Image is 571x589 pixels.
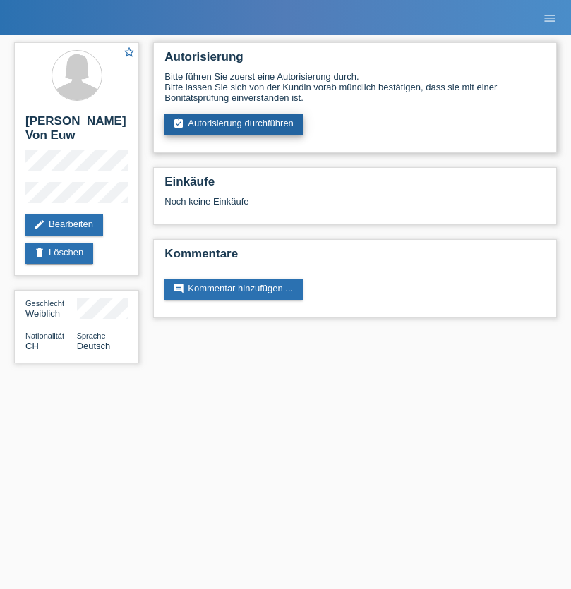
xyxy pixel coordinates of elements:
[25,298,77,319] div: Weiblich
[164,279,303,300] a: commentKommentar hinzufügen ...
[164,50,546,71] h2: Autorisierung
[25,243,93,264] a: deleteLöschen
[123,46,136,59] i: star_border
[164,71,546,103] div: Bitte führen Sie zuerst eine Autorisierung durch. Bitte lassen Sie sich von der Kundin vorab münd...
[25,214,103,236] a: editBearbeiten
[25,299,64,308] span: Geschlecht
[25,114,128,150] h2: [PERSON_NAME] Von Euw
[77,332,106,340] span: Sprache
[25,332,64,340] span: Nationalität
[164,247,546,268] h2: Kommentare
[543,11,557,25] i: menu
[536,13,564,22] a: menu
[34,219,45,230] i: edit
[173,283,184,294] i: comment
[164,175,546,196] h2: Einkäufe
[164,114,303,135] a: assignment_turned_inAutorisierung durchführen
[164,196,546,217] div: Noch keine Einkäufe
[123,46,136,61] a: star_border
[34,247,45,258] i: delete
[25,341,39,351] span: Schweiz
[77,341,111,351] span: Deutsch
[173,118,184,129] i: assignment_turned_in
